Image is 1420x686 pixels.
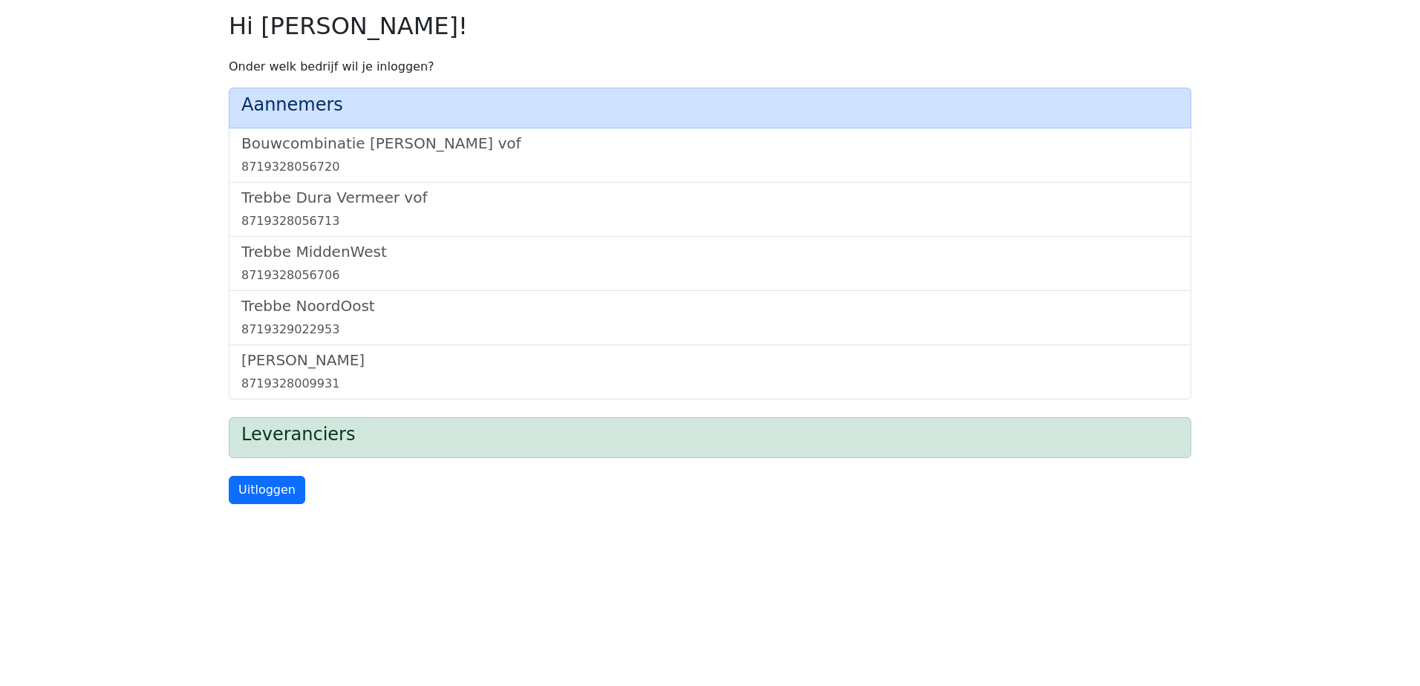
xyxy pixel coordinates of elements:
[241,297,1179,339] a: Trebbe NoordOost8719329022953
[241,351,1179,369] h5: [PERSON_NAME]
[241,243,1179,284] a: Trebbe MiddenWest8719328056706
[229,476,305,504] a: Uitloggen
[241,351,1179,393] a: [PERSON_NAME]8719328009931
[241,267,1179,284] div: 8719328056706
[241,424,1179,445] h4: Leveranciers
[241,189,1179,230] a: Trebbe Dura Vermeer vof8719328056713
[241,297,1179,315] h5: Trebbe NoordOost
[229,58,1191,76] p: Onder welk bedrijf wil je inloggen?
[241,212,1179,230] div: 8719328056713
[241,321,1179,339] div: 8719329022953
[229,12,1191,40] h2: Hi [PERSON_NAME]!
[241,375,1179,393] div: 8719328009931
[241,189,1179,206] h5: Trebbe Dura Vermeer vof
[241,94,1179,116] h4: Aannemers
[241,134,1179,152] h5: Bouwcombinatie [PERSON_NAME] vof
[241,134,1179,176] a: Bouwcombinatie [PERSON_NAME] vof8719328056720
[241,243,1179,261] h5: Trebbe MiddenWest
[241,158,1179,176] div: 8719328056720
